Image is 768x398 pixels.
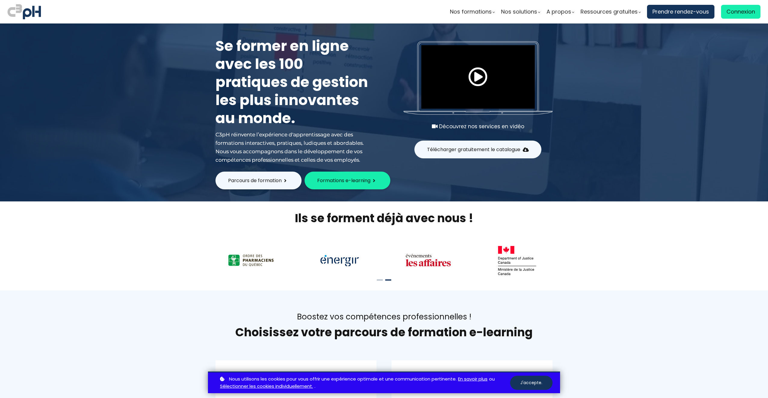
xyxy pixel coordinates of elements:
[406,253,451,268] img: 11df4bfa2365b0fd44dbb0cd08eb3630.png
[404,122,553,131] div: Découvrez nos services en vidéo
[547,7,571,16] span: A propos
[215,172,302,189] button: Parcours de formation
[321,255,359,266] img: 2bf8785f3860482eccf19e7ef0546d2e.png
[458,375,488,383] a: En savoir plus
[228,177,282,184] span: Parcours de formation
[215,37,372,127] h1: Se former en ligne avec les 100 pratiques de gestion les plus innovantes au monde.
[652,7,709,16] span: Prendre rendez-vous
[220,383,313,390] a: Sélectionner les cookies individuellement.
[215,325,553,340] h1: Choisissez votre parcours de formation e-learning
[317,177,370,184] span: Formations e-learning
[305,172,390,189] button: Formations e-learning
[427,146,520,153] span: Télécharger gratuitement le catalogue
[501,7,537,16] span: Nos solutions
[208,210,560,226] h2: Ils se forment déjà avec nous !
[215,312,553,322] div: Boostez vos compétences professionnelles !
[721,5,760,19] a: Connexion
[414,141,541,158] button: Télécharger gratuitement le catalogue
[726,7,755,16] span: Connexion
[229,375,457,383] span: Nous utilisons les cookies pour vous offrir une expérience optimale et une communication pertinente.
[581,7,638,16] span: Ressources gratuites
[498,246,536,275] img: 8b82441872cb63e7a47c2395148b8385.png
[647,5,714,19] a: Prendre rendez-vous
[228,255,274,266] img: a47e6b12867916b6a4438ee949f1e672.png
[450,7,492,16] span: Nos formations
[218,375,510,390] p: ou .
[510,376,553,390] button: J'accepte.
[215,130,372,164] div: C3pH réinvente l’expérience d'apprentissage avec des formations interactives, pratiques, ludiques...
[8,3,41,20] img: logo C3PH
